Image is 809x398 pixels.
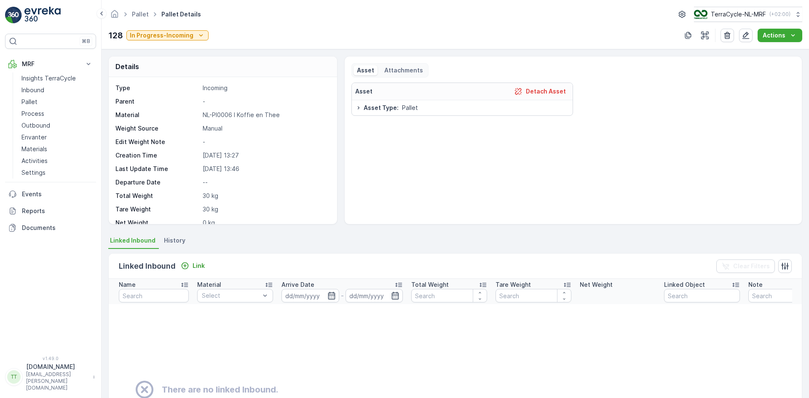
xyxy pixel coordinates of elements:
p: Net Weight [115,219,199,227]
span: History [164,236,185,245]
input: Search [119,289,189,302]
input: dd/mm/yyyy [346,289,403,302]
p: [DATE] 13:27 [203,151,328,160]
p: Linked Inbound [119,260,176,272]
input: Search [664,289,740,302]
p: Attachments [384,66,423,75]
p: Reports [22,207,93,215]
p: TerraCycle-NL-MRF [711,10,766,19]
p: [DATE] 13:46 [203,165,328,173]
p: ( +02:00 ) [769,11,790,18]
p: MRF [22,60,79,68]
span: v 1.49.0 [5,356,96,361]
p: Type [115,84,199,92]
p: Pallet [21,98,38,106]
p: Tare Weight [115,205,199,214]
p: In Progress-Incoming [130,31,193,40]
p: Total Weight [411,280,449,289]
p: 30 kg [203,192,328,200]
a: Pallet [132,11,149,18]
p: Material [197,280,221,289]
p: 128 [108,29,123,42]
p: Tare Weight [496,280,531,289]
p: 0 kg [203,219,328,227]
a: Envanter [18,131,96,143]
p: Events [22,190,93,198]
p: Weight Source [115,124,199,133]
p: Clear Filters [733,262,770,270]
p: Activities [21,157,48,165]
span: Linked Inbound [110,236,155,245]
p: Details [115,61,139,72]
p: Outbound [21,121,50,130]
a: Homepage [110,13,119,20]
a: Settings [18,167,96,179]
p: Process [21,110,44,118]
p: Net Weight [580,280,613,289]
a: Outbound [18,120,96,131]
p: Linked Object [664,280,705,289]
p: Detach Asset [526,87,566,96]
p: Inbound [21,86,44,94]
p: -- [203,178,328,187]
a: Inbound [18,84,96,96]
p: [EMAIL_ADDRESS][PERSON_NAME][DOMAIN_NAME] [26,371,88,391]
p: Insights TerraCycle [21,74,76,83]
button: Clear Filters [716,259,775,273]
a: Documents [5,219,96,236]
p: Asset [355,87,372,96]
button: In Progress-Incoming [126,30,209,40]
p: Materials [21,145,47,153]
img: logo [5,7,22,24]
p: ⌘B [82,38,90,45]
p: - [341,291,344,301]
p: Actions [763,31,785,40]
button: MRF [5,56,96,72]
button: Detach Asset [511,86,569,96]
div: TT [7,370,21,384]
p: - [203,97,328,106]
p: Departure Date [115,178,199,187]
button: TT[DOMAIN_NAME][EMAIL_ADDRESS][PERSON_NAME][DOMAIN_NAME] [5,363,96,391]
a: Materials [18,143,96,155]
button: TerraCycle-NL-MRF(+02:00) [694,7,802,22]
p: Name [119,280,136,289]
p: Arrive Date [281,280,314,289]
img: logo_light-DOdMpM7g.png [24,7,61,24]
p: Documents [22,224,93,232]
p: [DOMAIN_NAME] [26,363,88,371]
button: Actions [758,29,802,42]
p: Note [748,280,763,289]
p: NL-PI0006 I Koffie en Thee [203,111,328,119]
p: Link [193,262,205,270]
p: Manual [203,124,328,133]
button: Link [177,261,208,271]
p: Material [115,111,199,119]
input: dd/mm/yyyy [281,289,339,302]
p: Asset [357,66,374,75]
p: Settings [21,168,46,177]
a: Pallet [18,96,96,108]
p: Envanter [21,133,47,142]
span: Pallet Details [160,10,203,19]
p: - [203,138,328,146]
p: Parent [115,97,199,106]
h2: There are no linked Inbound. [162,383,278,396]
span: Pallet [402,104,418,112]
a: Activities [18,155,96,167]
p: Total Weight [115,192,199,200]
p: Last Update Time [115,165,199,173]
input: Search [411,289,487,302]
a: Process [18,108,96,120]
a: Reports [5,203,96,219]
p: Select [202,291,260,300]
a: Insights TerraCycle [18,72,96,84]
p: Edit Weight Note [115,138,199,146]
span: Asset Type : [364,104,399,112]
p: Incoming [203,84,328,92]
img: TC_v739CUj.png [694,10,707,19]
a: Events [5,186,96,203]
p: 30 kg [203,205,328,214]
p: Creation Time [115,151,199,160]
input: Search [496,289,571,302]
